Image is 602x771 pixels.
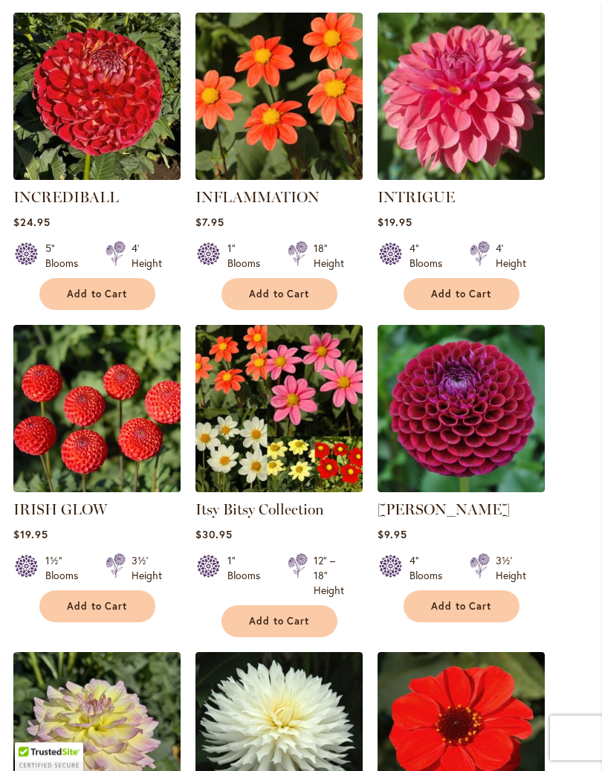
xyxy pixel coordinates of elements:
span: Add to Cart [249,288,310,301]
div: 1½" Blooms [45,554,88,584]
span: $24.95 [13,216,51,230]
img: INTRIGUE [378,13,545,181]
img: Itsy Bitsy Collection [195,326,363,493]
a: IRISH GLOW [13,482,181,496]
img: Incrediball [13,13,181,181]
div: 18" Height [314,242,344,271]
span: Add to Cart [431,288,492,301]
img: Ivanetti [378,326,545,493]
div: 5" Blooms [45,242,88,271]
button: Add to Cart [221,279,337,311]
a: INTRIGUE [378,189,455,207]
span: $19.95 [378,216,412,230]
div: 3½' Height [496,554,526,584]
div: 4' Height [132,242,162,271]
button: Add to Cart [404,591,520,623]
div: 1" Blooms [227,554,270,599]
div: 4" Blooms [410,242,452,271]
span: Add to Cart [67,601,128,613]
a: [PERSON_NAME] [378,501,510,519]
span: Add to Cart [249,616,310,628]
img: IRISH GLOW [13,326,181,493]
a: Ivanetti [378,482,545,496]
a: IRISH GLOW [13,501,107,519]
img: INFLAMMATION [195,13,363,181]
a: Itsy Bitsy Collection [195,482,363,496]
div: 12" – 18" Height [314,554,344,599]
button: Add to Cart [221,606,337,638]
span: Add to Cart [431,601,492,613]
a: INFLAMMATION [195,189,320,207]
span: $30.95 [195,528,233,542]
a: INCREDIBALL [13,189,119,207]
a: INTRIGUE [378,170,545,184]
div: 4" Blooms [410,554,452,584]
span: Add to Cart [67,288,128,301]
a: Incrediball [13,170,181,184]
button: Add to Cart [39,279,155,311]
span: $9.95 [378,528,407,542]
a: Itsy Bitsy Collection [195,501,324,519]
span: $19.95 [13,528,48,542]
button: Add to Cart [404,279,520,311]
span: $7.95 [195,216,224,230]
button: Add to Cart [39,591,155,623]
div: 4' Height [496,242,526,271]
div: 3½' Height [132,554,162,584]
a: INFLAMMATION [195,170,363,184]
iframe: Launch Accessibility Center [11,718,53,760]
div: 1" Blooms [227,242,270,271]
